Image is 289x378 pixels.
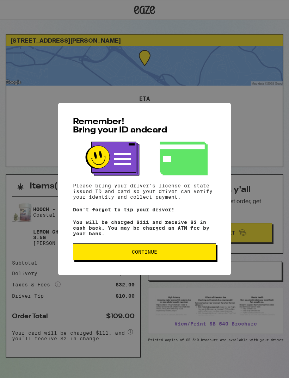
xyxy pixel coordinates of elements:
[73,207,216,212] p: Don't forget to tip your driver!
[132,249,157,254] span: Continue
[73,118,167,135] span: Remember! Bring your ID and card
[73,243,216,260] button: Continue
[73,183,216,200] p: Please bring your driver's license or state issued ID and card so your driver can verify your ide...
[73,219,216,236] p: You will be charged $111 and receive $2 in cash back. You may be charged an ATM fee by your bank.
